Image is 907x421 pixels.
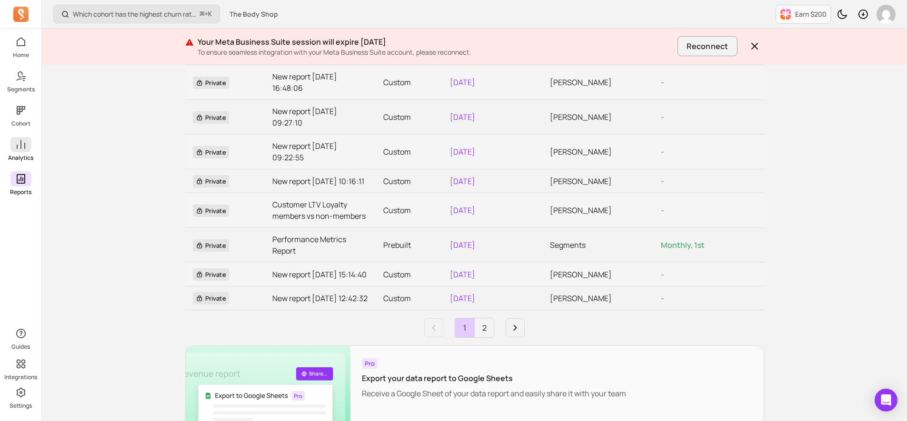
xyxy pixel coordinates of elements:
[661,112,664,122] span: -
[376,263,442,286] td: Custom
[424,318,443,337] a: Previous page
[450,111,535,123] p: [DATE]
[661,77,664,88] span: -
[193,175,229,187] span: Private
[542,263,653,286] td: [PERSON_NAME]
[661,205,664,215] span: -
[376,286,442,310] td: Custom
[450,293,535,304] p: [DATE]
[376,135,442,169] td: Custom
[877,5,896,24] img: avatar
[198,36,674,48] p: Your Meta Business Suite session will expire [DATE]
[193,292,229,304] span: Private
[7,86,35,93] p: Segments
[193,205,229,217] span: Private
[542,228,653,263] td: Segments
[11,343,30,351] p: Guides
[272,106,368,128] a: New report [DATE] 09:27:10
[272,234,368,256] a: Performance Metrics Report
[8,154,33,162] p: Analytics
[193,268,229,281] span: Private
[376,65,442,100] td: Custom
[73,10,196,19] p: Which cohort has the highest churn rate?
[542,286,653,310] td: [PERSON_NAME]
[200,9,212,19] span: +
[455,318,474,337] a: Page 1 is your current page
[229,10,278,19] span: The Body Shop
[376,169,442,193] td: Custom
[475,318,494,337] a: Page 2
[10,324,31,352] button: Guides
[199,9,205,20] kbd: ⌘
[661,293,664,304] span: -
[875,389,897,411] div: Open Intercom Messenger
[272,176,368,187] a: New report [DATE] 10:16:11
[272,269,368,280] a: New report [DATE] 15:14:40
[208,10,212,18] kbd: K
[450,77,535,88] p: [DATE]
[661,240,705,250] span: Monthly, 1st
[10,402,32,410] p: Settings
[272,199,368,222] a: Customer LTV Loyalty members vs non-members
[678,36,737,56] button: Reconnect
[193,239,229,252] span: Private
[450,176,535,187] p: [DATE]
[450,269,535,280] p: [DATE]
[272,140,368,163] a: New report [DATE] 09:22:55
[833,5,852,24] button: Toggle dark mode
[362,358,378,369] span: Pro
[661,147,664,157] span: -
[13,51,29,59] p: Home
[376,193,442,228] td: Custom
[542,100,653,135] td: [PERSON_NAME]
[193,111,229,124] span: Private
[362,372,626,384] p: Export your data report to Google Sheets
[542,135,653,169] td: [PERSON_NAME]
[53,5,220,23] button: Which cohort has the highest churn rate?⌘+K
[776,5,831,24] button: Earn $200
[193,146,229,158] span: Private
[376,228,442,263] td: Prebuilt
[185,318,764,338] ul: Pagination
[542,193,653,228] td: [PERSON_NAME]
[10,188,31,196] p: Reports
[198,48,674,57] p: To ensure seamless integration with your Meta Business Suite account, please reconnect.
[272,71,368,94] a: New report [DATE] 16:48:06
[661,176,664,186] span: -
[224,6,284,23] button: The Body Shop
[362,388,626,399] p: Receive a Google Sheet of your data report and easily share it with your team
[376,100,442,135] td: Custom
[542,169,653,193] td: [PERSON_NAME]
[193,77,229,89] span: Private
[4,373,37,381] p: Integrations
[795,10,827,19] p: Earn $200
[450,146,535,157] p: [DATE]
[450,205,535,216] p: [DATE]
[506,318,525,337] a: Next page
[661,269,664,280] span: -
[542,65,653,100] td: [PERSON_NAME]
[11,120,30,127] p: Cohort
[272,293,368,304] a: New report [DATE] 12:42:32
[450,239,535,251] p: [DATE]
